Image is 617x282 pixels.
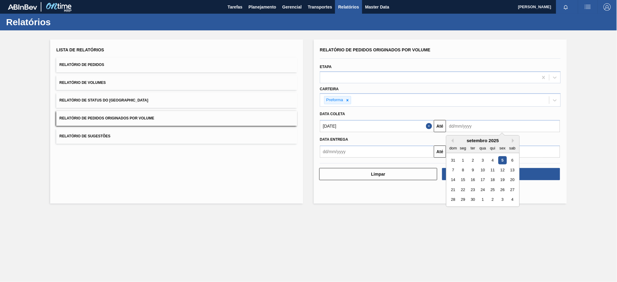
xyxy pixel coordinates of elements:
span: Relatório de Sugestões [59,134,110,138]
span: Relatório de Pedidos Originados por Volume [59,116,154,120]
button: Next Month [512,139,516,143]
span: Planejamento [248,3,276,11]
div: month 2025-09 [448,155,517,205]
div: Choose terça-feira, 30 de setembro de 2025 [469,196,477,204]
div: Choose terça-feira, 9 de setembro de 2025 [469,166,477,174]
div: Choose quinta-feira, 11 de setembro de 2025 [489,166,497,174]
img: userActions [584,3,591,11]
div: Choose sábado, 6 de setembro de 2025 [508,156,517,164]
div: qui [489,144,497,152]
button: Relatório de Pedidos [56,57,297,72]
span: Lista de Relatórios [56,47,104,52]
div: Choose quarta-feira, 24 de setembro de 2025 [479,186,487,194]
div: Choose terça-feira, 23 de setembro de 2025 [469,186,477,194]
img: Logout [604,3,611,11]
button: Relatório de Volumes [56,75,297,90]
div: Choose sexta-feira, 26 de setembro de 2025 [498,186,507,194]
div: Choose domingo, 31 de agosto de 2025 [449,156,457,164]
div: Choose quarta-feira, 10 de setembro de 2025 [479,166,487,174]
div: dom [449,144,457,152]
div: setembro 2025 [446,138,519,143]
button: Relatório de Sugestões [56,129,297,144]
div: Choose quinta-feira, 18 de setembro de 2025 [489,176,497,184]
div: Choose sábado, 27 de setembro de 2025 [508,186,517,194]
div: Choose segunda-feira, 29 de setembro de 2025 [459,196,467,204]
div: Choose quarta-feira, 17 de setembro de 2025 [479,176,487,184]
div: Choose quarta-feira, 1 de outubro de 2025 [479,196,487,204]
div: Preforma [324,96,344,104]
div: seg [459,144,467,152]
h1: Relatórios [6,19,114,26]
label: Carteira [320,87,339,91]
button: Download [442,168,560,180]
span: Relatório de Pedidos Originados por Volume [320,47,431,52]
button: Até [434,120,446,132]
div: Choose quinta-feira, 25 de setembro de 2025 [489,186,497,194]
div: Choose sábado, 4 de outubro de 2025 [508,196,517,204]
div: ter [469,144,477,152]
input: dd/mm/yyyy [446,120,560,132]
div: Choose segunda-feira, 15 de setembro de 2025 [459,176,467,184]
span: Relatório de Volumes [59,81,106,85]
div: Choose sábado, 20 de setembro de 2025 [508,176,517,184]
div: Choose domingo, 7 de setembro de 2025 [449,166,457,174]
button: Notificações [556,3,576,11]
div: Choose domingo, 14 de setembro de 2025 [449,176,457,184]
button: Close [426,120,434,132]
div: Choose sábado, 13 de setembro de 2025 [508,166,517,174]
div: Choose segunda-feira, 1 de setembro de 2025 [459,156,467,164]
div: Choose terça-feira, 16 de setembro de 2025 [469,176,477,184]
button: Relatório de Pedidos Originados por Volume [56,111,297,126]
div: Choose domingo, 21 de setembro de 2025 [449,186,457,194]
div: qua [479,144,487,152]
div: Choose segunda-feira, 22 de setembro de 2025 [459,186,467,194]
div: Choose sexta-feira, 5 de setembro de 2025 [498,156,507,164]
div: Choose sexta-feira, 3 de outubro de 2025 [498,196,507,204]
img: TNhmsLtSVTkK8tSr43FrP2fwEKptu5GPRR3wAAAABJRU5ErkJggg== [8,4,37,10]
input: dd/mm/yyyy [320,120,434,132]
input: dd/mm/yyyy [320,146,434,158]
div: Choose sexta-feira, 19 de setembro de 2025 [498,176,507,184]
div: Choose domingo, 28 de setembro de 2025 [449,196,457,204]
div: sab [508,144,517,152]
span: Data entrega [320,137,348,142]
span: Gerencial [283,3,302,11]
label: Etapa [320,65,332,69]
div: Choose quinta-feira, 2 de outubro de 2025 [489,196,497,204]
div: Choose sexta-feira, 12 de setembro de 2025 [498,166,507,174]
span: Master Data [365,3,389,11]
span: Tarefas [228,3,243,11]
div: Choose quinta-feira, 4 de setembro de 2025 [489,156,497,164]
span: Relatório de Status do [GEOGRAPHIC_DATA] [59,98,148,102]
button: Até [434,146,446,158]
span: Transportes [308,3,332,11]
span: Relatórios [338,3,359,11]
button: Relatório de Status do [GEOGRAPHIC_DATA] [56,93,297,108]
div: Choose terça-feira, 2 de setembro de 2025 [469,156,477,164]
button: Previous Month [449,139,454,143]
div: Choose segunda-feira, 8 de setembro de 2025 [459,166,467,174]
button: Limpar [319,168,437,180]
span: Data coleta [320,112,345,116]
div: Choose quarta-feira, 3 de setembro de 2025 [479,156,487,164]
span: Relatório de Pedidos [59,63,104,67]
div: sex [498,144,507,152]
